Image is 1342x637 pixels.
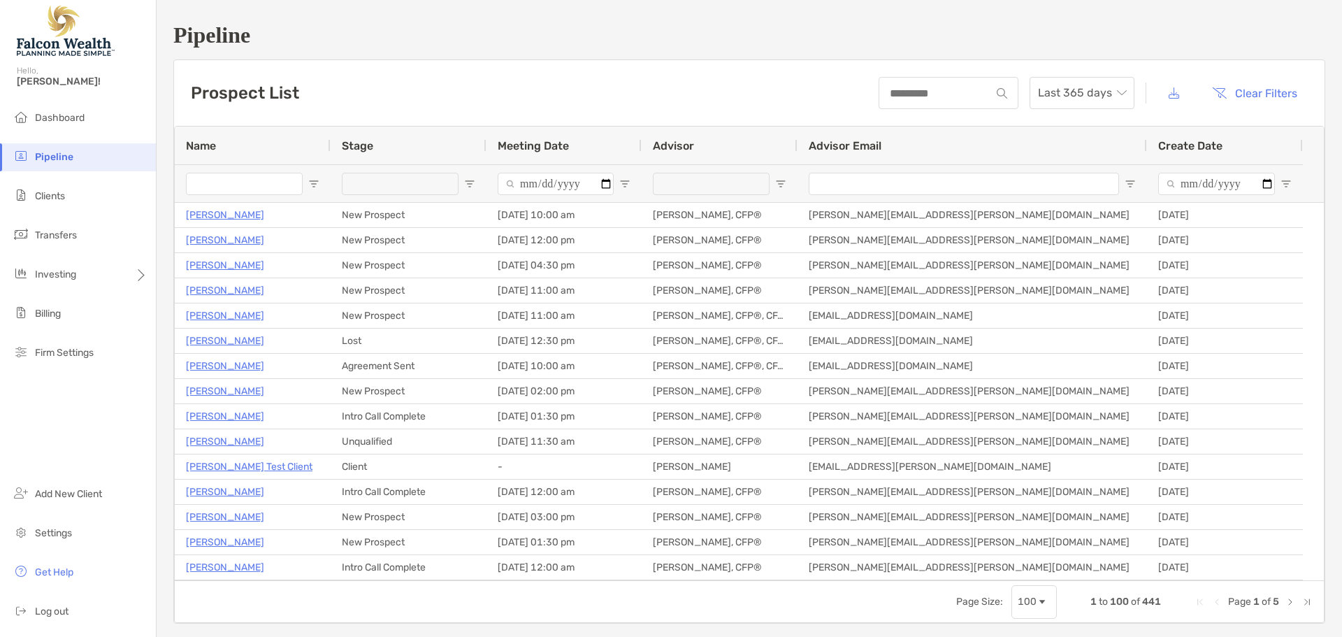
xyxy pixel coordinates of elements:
div: Intro Call Complete [331,480,486,504]
div: [PERSON_NAME], CFP® [642,379,798,403]
div: [EMAIL_ADDRESS][DOMAIN_NAME] [798,354,1147,378]
div: [PERSON_NAME][EMAIL_ADDRESS][PERSON_NAME][DOMAIN_NAME] [798,480,1147,504]
div: New Prospect [331,379,486,403]
a: [PERSON_NAME] [186,483,264,501]
span: Stage [342,139,373,152]
img: clients icon [13,187,29,203]
input: Create Date Filter Input [1158,173,1275,195]
div: [DATE] 01:30 pm [486,530,642,554]
div: [DATE] 12:00 pm [486,228,642,252]
a: [PERSON_NAME] [186,559,264,576]
button: Open Filter Menu [619,178,630,189]
img: get-help icon [13,563,29,580]
div: Page Size: [956,596,1003,608]
div: [DATE] 01:30 pm [486,404,642,429]
span: of [1131,596,1140,608]
span: 100 [1110,596,1129,608]
div: [DATE] [1147,253,1303,278]
div: [DATE] [1147,303,1303,328]
span: Meeting Date [498,139,569,152]
div: [DATE] 12:00 am [486,480,642,504]
a: [PERSON_NAME] [186,433,264,450]
a: [PERSON_NAME] [186,408,264,425]
div: [DATE] [1147,505,1303,529]
span: Clients [35,190,65,202]
input: Meeting Date Filter Input [498,173,614,195]
a: [PERSON_NAME] [186,206,264,224]
span: 441 [1142,596,1161,608]
button: Open Filter Menu [464,178,475,189]
div: [PERSON_NAME][EMAIL_ADDRESS][PERSON_NAME][DOMAIN_NAME] [798,555,1147,580]
div: New Prospect [331,278,486,303]
div: [DATE] [1147,379,1303,403]
div: [PERSON_NAME], CFP® [642,203,798,227]
div: [DATE] 11:00 am [486,278,642,303]
div: [DATE] [1147,555,1303,580]
div: [DATE] 04:30 pm [486,253,642,278]
img: settings icon [13,524,29,541]
div: [PERSON_NAME], CFP® [642,480,798,504]
div: Unqualified [331,429,486,454]
div: [PERSON_NAME], CFP® [642,555,798,580]
div: [PERSON_NAME], CFP® [642,530,798,554]
div: Next Page [1285,596,1296,608]
a: [PERSON_NAME] [186,282,264,299]
a: [PERSON_NAME] Test Client [186,458,312,475]
img: firm-settings icon [13,343,29,360]
div: [PERSON_NAME] [642,455,798,479]
span: 1 [1090,596,1097,608]
span: Firm Settings [35,347,94,359]
p: [PERSON_NAME] [186,231,264,249]
div: [PERSON_NAME][EMAIL_ADDRESS][PERSON_NAME][DOMAIN_NAME] [798,379,1147,403]
a: [PERSON_NAME] [186,508,264,526]
span: Get Help [35,566,73,578]
div: [DATE] [1147,203,1303,227]
p: [PERSON_NAME] [186,534,264,551]
img: dashboard icon [13,108,29,125]
h3: Prospect List [191,83,299,103]
div: New Prospect [331,228,486,252]
div: Last Page [1301,596,1313,608]
div: [DATE] [1147,278,1303,303]
div: New Prospect [331,253,486,278]
div: [DATE] 12:00 am [486,555,642,580]
div: [PERSON_NAME][EMAIL_ADDRESS][PERSON_NAME][DOMAIN_NAME] [798,505,1147,529]
div: 100 [1018,596,1037,608]
img: investing icon [13,265,29,282]
div: [DATE] 12:30 pm [486,329,642,353]
a: [PERSON_NAME] [186,257,264,274]
a: [PERSON_NAME] [186,382,264,400]
div: [PERSON_NAME], CFP® [642,505,798,529]
span: Pipeline [35,151,73,163]
div: [PERSON_NAME][EMAIL_ADDRESS][PERSON_NAME][DOMAIN_NAME] [798,429,1147,454]
div: Client [331,455,486,479]
div: New Prospect [331,505,486,529]
span: of [1262,596,1271,608]
div: [DATE] 03:00 pm [486,505,642,529]
div: Previous Page [1211,596,1222,608]
span: Log out [35,606,68,617]
div: [DATE] [1147,404,1303,429]
a: [PERSON_NAME] [186,332,264,350]
div: [PERSON_NAME], CFP®, CFA® [642,354,798,378]
div: [DATE] 11:00 am [486,303,642,328]
div: Intro Call Complete [331,404,486,429]
div: [PERSON_NAME][EMAIL_ADDRESS][PERSON_NAME][DOMAIN_NAME] [798,253,1147,278]
div: [PERSON_NAME], CFP® [642,228,798,252]
div: [DATE] [1147,480,1303,504]
button: Open Filter Menu [775,178,786,189]
input: Name Filter Input [186,173,303,195]
div: - [486,455,642,479]
a: [PERSON_NAME] [186,357,264,375]
div: [EMAIL_ADDRESS][PERSON_NAME][DOMAIN_NAME] [798,455,1147,479]
div: [PERSON_NAME], CFP® [642,278,798,303]
button: Open Filter Menu [308,178,319,189]
span: Add New Client [35,488,102,500]
img: transfers icon [13,226,29,243]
